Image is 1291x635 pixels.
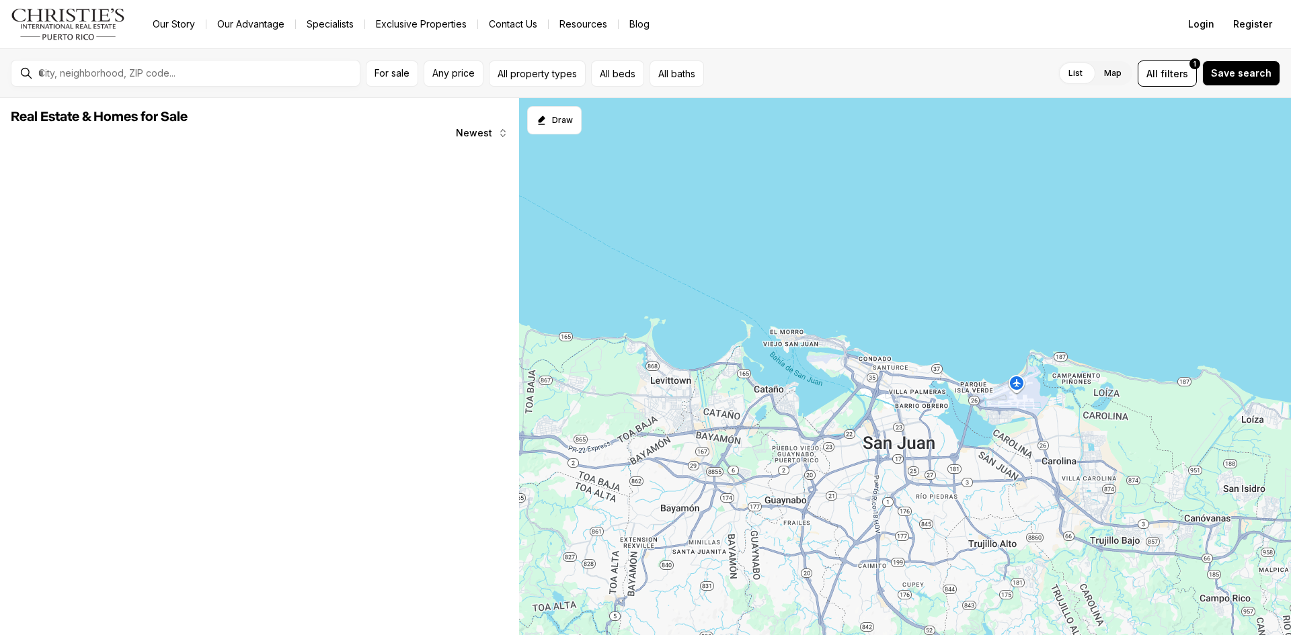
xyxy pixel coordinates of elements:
[489,60,586,87] button: All property types
[1194,58,1196,69] span: 1
[11,8,126,40] img: logo
[1161,67,1188,81] span: filters
[1138,60,1197,87] button: Allfilters1
[1225,11,1280,38] button: Register
[296,15,364,34] a: Specialists
[365,15,477,34] a: Exclusive Properties
[1202,60,1280,86] button: Save search
[1093,61,1132,85] label: Map
[619,15,660,34] a: Blog
[432,68,475,79] span: Any price
[591,60,644,87] button: All beds
[11,110,188,124] span: Real Estate & Homes for Sale
[375,68,409,79] span: For sale
[478,15,548,34] button: Contact Us
[527,106,582,134] button: Start drawing
[1146,67,1158,81] span: All
[1188,19,1214,30] span: Login
[650,60,704,87] button: All baths
[1233,19,1272,30] span: Register
[448,120,516,146] button: Newest
[366,60,418,87] button: For sale
[142,15,206,34] a: Our Story
[206,15,295,34] a: Our Advantage
[1058,61,1093,85] label: List
[1180,11,1222,38] button: Login
[549,15,618,34] a: Resources
[424,60,483,87] button: Any price
[1211,68,1272,79] span: Save search
[456,128,492,138] span: Newest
